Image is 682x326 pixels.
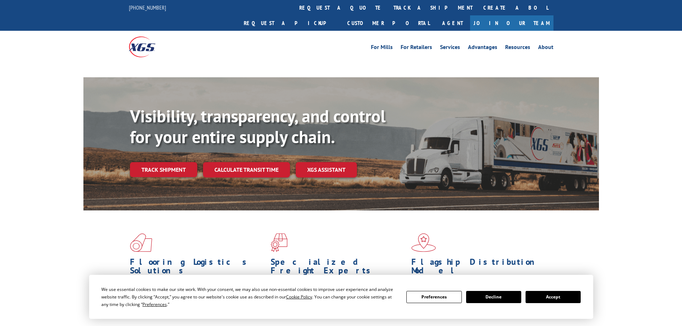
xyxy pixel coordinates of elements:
[129,4,166,11] a: [PHONE_NUMBER]
[101,286,398,308] div: We use essential cookies to make our site work. With your consent, we may also use non-essential ...
[130,233,152,252] img: xgs-icon-total-supply-chain-intelligence-red
[505,44,530,52] a: Resources
[238,15,342,31] a: Request a pickup
[468,44,497,52] a: Advantages
[203,162,290,177] a: Calculate transit time
[130,162,197,177] a: Track shipment
[440,44,460,52] a: Services
[466,291,521,303] button: Decline
[271,233,287,252] img: xgs-icon-focused-on-flooring-red
[411,258,547,278] h1: Flagship Distribution Model
[470,15,553,31] a: Join Our Team
[296,162,357,177] a: XGS ASSISTANT
[271,258,406,278] h1: Specialized Freight Experts
[89,275,593,319] div: Cookie Consent Prompt
[130,105,386,148] b: Visibility, transparency, and control for your entire supply chain.
[406,291,461,303] button: Preferences
[371,44,393,52] a: For Mills
[411,233,436,252] img: xgs-icon-flagship-distribution-model-red
[342,15,435,31] a: Customer Portal
[538,44,553,52] a: About
[401,44,432,52] a: For Retailers
[435,15,470,31] a: Agent
[142,301,167,307] span: Preferences
[130,258,265,278] h1: Flooring Logistics Solutions
[286,294,312,300] span: Cookie Policy
[526,291,581,303] button: Accept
